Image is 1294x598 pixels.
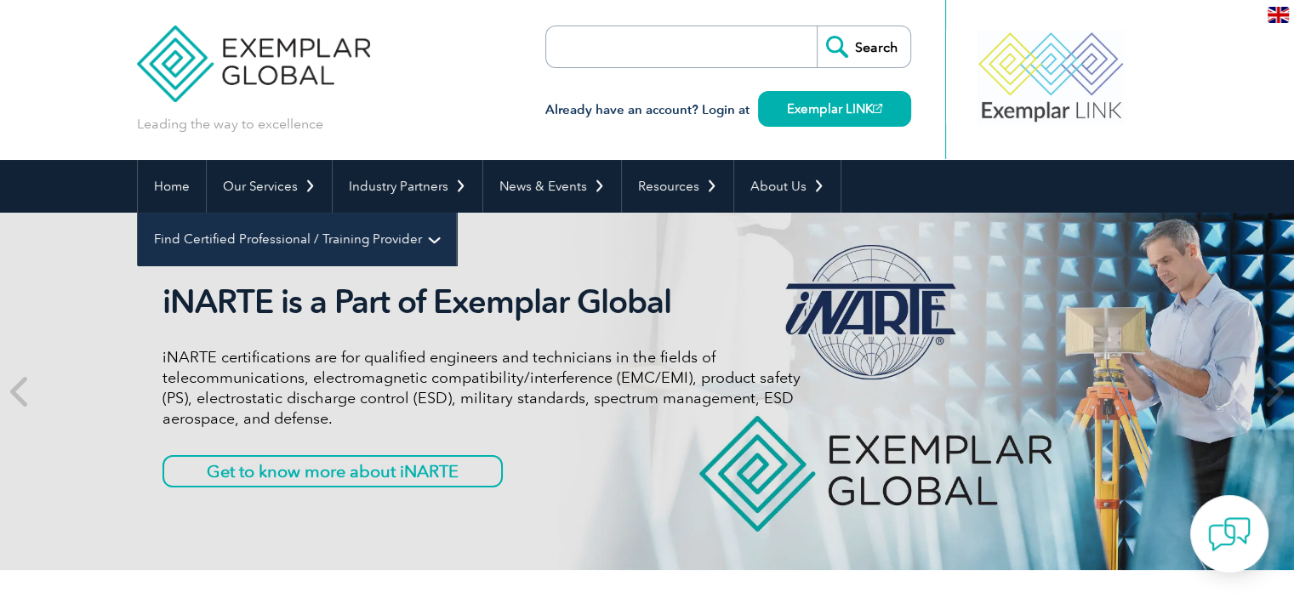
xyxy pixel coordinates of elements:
a: Our Services [207,160,332,213]
h2: iNARTE is a Part of Exemplar Global [162,282,801,322]
a: News & Events [483,160,621,213]
a: Get to know more about iNARTE [162,455,503,487]
input: Search [817,26,910,67]
img: open_square.png [873,104,882,113]
a: Exemplar LINK [758,91,911,127]
img: en [1268,7,1289,23]
p: Leading the way to excellence [137,115,323,134]
a: Resources [622,160,733,213]
a: Home [138,160,206,213]
a: Industry Partners [333,160,482,213]
p: iNARTE certifications are for qualified engineers and technicians in the fields of telecommunicat... [162,347,801,429]
h3: Already have an account? Login at [545,100,911,121]
a: About Us [734,160,841,213]
img: contact-chat.png [1208,513,1251,555]
a: Find Certified Professional / Training Provider [138,213,456,265]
